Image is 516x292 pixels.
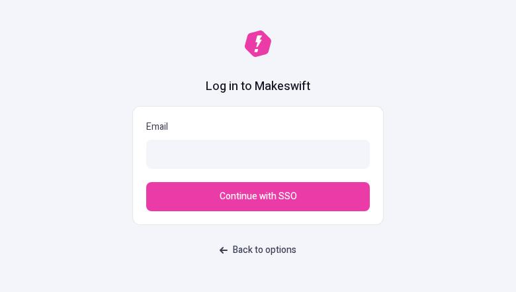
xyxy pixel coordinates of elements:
h1: Log in to Makeswift [206,78,310,95]
button: Continue with SSO [146,182,370,211]
span: Continue with SSO [220,189,297,204]
a: Back to options [212,238,304,262]
p: Email [146,120,370,134]
input: Email [146,140,370,169]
